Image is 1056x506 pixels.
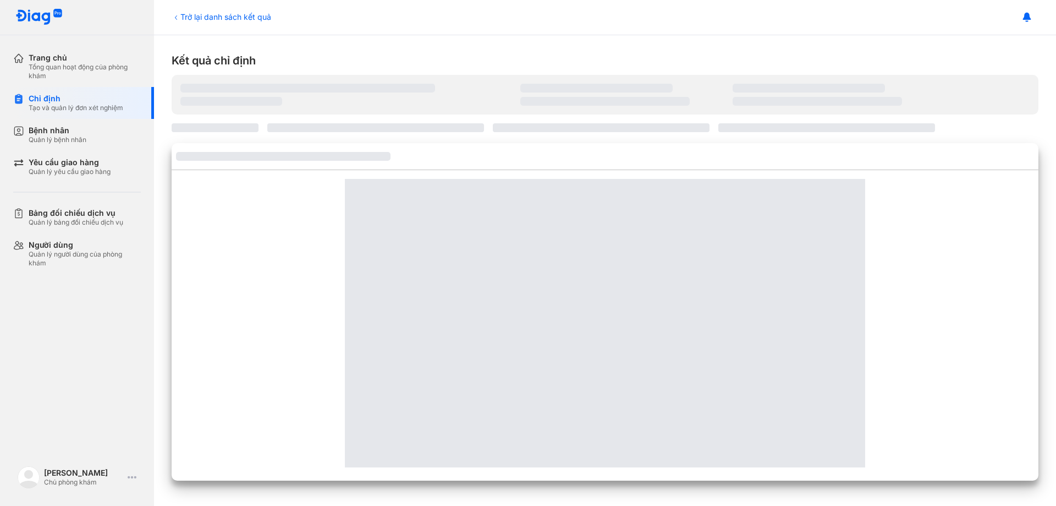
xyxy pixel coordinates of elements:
[29,218,123,227] div: Quản lý bảng đối chiếu dịch vụ
[29,53,141,63] div: Trang chủ
[172,53,1038,68] div: Kết quả chỉ định
[29,208,123,218] div: Bảng đối chiếu dịch vụ
[29,157,111,167] div: Yêu cầu giao hàng
[29,167,111,176] div: Quản lý yêu cầu giao hàng
[15,9,63,26] img: logo
[29,240,141,250] div: Người dùng
[29,135,86,144] div: Quản lý bệnh nhân
[18,466,40,488] img: logo
[44,468,123,478] div: [PERSON_NAME]
[172,11,271,23] div: Trở lại danh sách kết quả
[29,94,123,104] div: Chỉ định
[29,250,141,268] div: Quản lý người dùng của phòng khám
[29,126,86,135] div: Bệnh nhân
[44,478,123,487] div: Chủ phòng khám
[29,104,123,112] div: Tạo và quản lý đơn xét nghiệm
[29,63,141,80] div: Tổng quan hoạt động của phòng khám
